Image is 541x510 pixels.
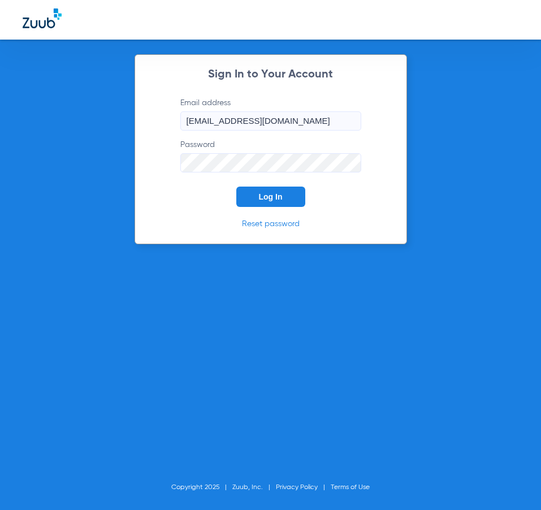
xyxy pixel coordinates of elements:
label: Password [180,139,361,172]
a: Reset password [242,220,300,228]
a: Privacy Policy [276,484,318,491]
h2: Sign In to Your Account [163,69,378,80]
img: Zuub Logo [23,8,62,28]
iframe: Chat Widget [484,456,541,510]
input: Password [180,153,361,172]
li: Zuub, Inc. [232,482,276,493]
a: Terms of Use [331,484,370,491]
button: Log In [236,187,305,207]
span: Log In [259,192,283,201]
label: Email address [180,97,361,131]
input: Email address [180,111,361,131]
li: Copyright 2025 [171,482,232,493]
